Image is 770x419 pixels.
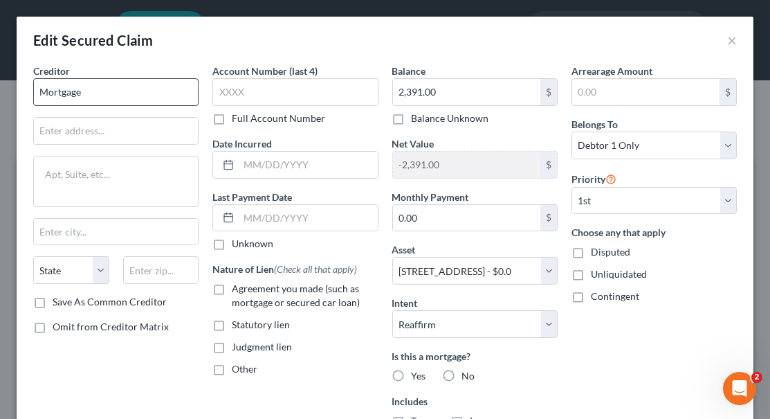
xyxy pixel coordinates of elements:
label: Is this a mortgage? [392,349,558,364]
input: Enter city... [34,219,198,245]
label: Monthly Payment [392,190,469,204]
span: Agreement you made (such as mortgage or secured car loan) [232,283,360,308]
label: Intent [392,296,418,310]
div: Edit Secured Claim [33,30,153,50]
label: Arrearage Amount [571,64,652,78]
span: Disputed [591,246,630,258]
input: Enter address... [34,118,198,144]
label: Last Payment Date [212,190,292,204]
span: Other [232,363,257,375]
span: Omit from Creditor Matrix [53,321,169,332]
input: Search creditor by name... [33,78,199,106]
div: $ [540,205,557,231]
span: Yes [412,370,426,382]
input: Enter zip... [123,256,199,284]
input: MM/DD/YYYY [239,205,377,231]
div: $ [719,79,736,105]
label: Includes [392,394,558,409]
span: No [462,370,475,382]
div: $ [540,79,557,105]
span: Creditor [33,65,70,77]
label: Account Number (last 4) [212,64,318,78]
iframe: Intercom live chat [723,372,756,405]
div: $ [540,152,557,178]
button: × [727,32,737,48]
input: 0.00 [393,205,540,231]
label: Nature of Lien [212,262,357,276]
span: Judgment lien [232,341,292,353]
label: Save As Common Creditor [53,295,167,309]
input: 0.00 [393,152,540,178]
input: 0.00 [572,79,719,105]
label: Full Account Number [232,112,325,125]
span: (Check all that apply) [274,263,357,275]
span: Asset [392,244,416,256]
span: Statutory lien [232,319,290,330]
span: Contingent [591,290,639,302]
input: XXXX [212,78,378,106]
label: Balance [392,64,426,78]
label: Balance Unknown [412,112,489,125]
span: 2 [751,372,762,383]
span: Unliquidated [591,268,647,280]
label: Date Incurred [212,136,272,151]
label: Unknown [232,237,273,251]
input: MM/DD/YYYY [239,152,377,178]
span: Belongs To [571,118,618,130]
label: Priority [571,170,616,187]
input: 0.00 [393,79,540,105]
label: Choose any that apply [571,225,737,240]
label: Net Value [392,136,434,151]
